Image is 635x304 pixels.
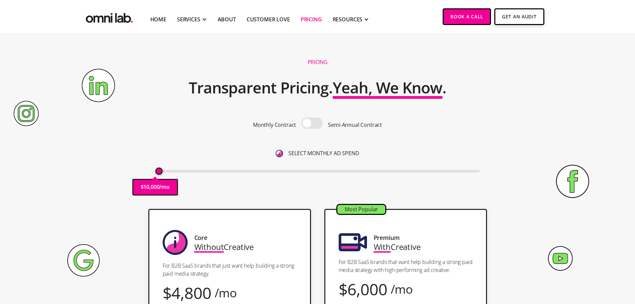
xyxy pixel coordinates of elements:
div: Creative [374,242,421,251]
div: 4,800 [171,288,211,297]
a: About [218,15,236,23]
a: Book a Call [443,8,491,25]
p: For B2B SaaS brands that want help building a strong paid media strategy with high-performing ad ... [339,258,473,274]
div: RESOURCES [333,15,363,23]
div: Core [194,233,207,242]
a: Customer Love [247,15,290,23]
p: Semi-Annual Contract [328,120,382,129]
iframe: Chat Widget [515,227,635,304]
p: SELECT MONTHLY AD SPEND [288,149,359,158]
div: 6,000 [347,285,387,294]
p: /mo [159,183,170,192]
img: Omni Lab: B2B SaaS Demand Generation Agency [84,8,134,25]
a: Home [150,15,166,23]
div: $ [339,285,348,294]
a: Get An Audit [494,8,544,25]
a: home [84,8,134,25]
h2: Transparent Pricing. . [189,74,447,101]
p: $ [141,183,144,192]
span: With [374,241,391,252]
a: Pricing [301,15,322,23]
p: 10,000 [143,183,159,192]
div: Premium [374,233,400,242]
img: 6410812402e99d19b372aa32_omni-nav-info.svg [276,150,283,157]
p: Monthly Contract [253,120,296,129]
h1: Pricing [308,59,328,66]
div: /mo [215,288,237,297]
span: Without [194,241,224,252]
div: Creative [194,242,254,251]
div: Most Popular [337,205,385,214]
div: /mo [391,285,413,294]
p: For B2B SaaS brands that just want help building a strong paid media strategy. [163,262,297,278]
div: $ [163,288,172,297]
span: Yeah, We Know [333,77,442,98]
div: SERVICES [177,15,200,23]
